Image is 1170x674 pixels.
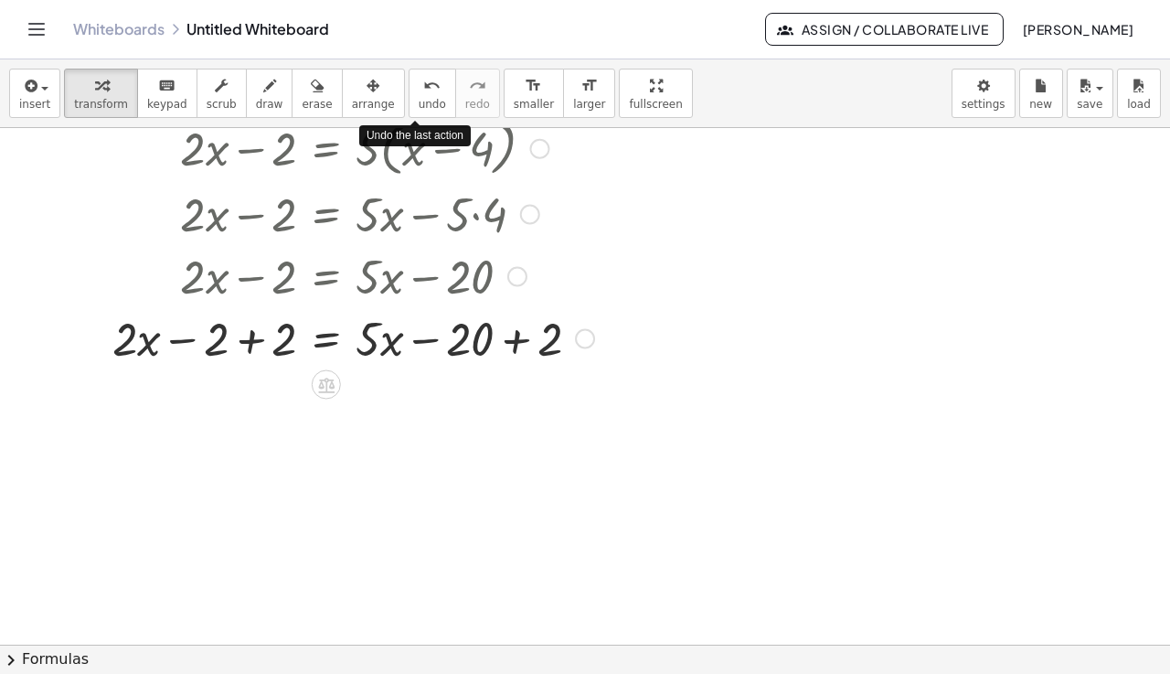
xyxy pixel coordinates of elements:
[73,20,165,38] a: Whiteboards
[423,75,441,97] i: undo
[302,98,332,111] span: erase
[469,75,486,97] i: redo
[19,98,50,111] span: insert
[359,125,471,146] div: Undo the last action
[1117,69,1161,118] button: load
[1019,69,1063,118] button: new
[352,98,395,111] span: arrange
[1029,98,1052,111] span: new
[22,15,51,44] button: Toggle navigation
[514,98,554,111] span: smaller
[1127,98,1151,111] span: load
[147,98,187,111] span: keypad
[207,98,237,111] span: scrub
[563,69,615,118] button: format_sizelarger
[342,69,405,118] button: arrange
[1077,98,1102,111] span: save
[256,98,283,111] span: draw
[525,75,542,97] i: format_size
[465,98,490,111] span: redo
[312,370,341,400] div: Apply the same math to both sides of the equation
[158,75,175,97] i: keyboard
[409,69,456,118] button: undoundo
[580,75,598,97] i: format_size
[419,98,446,111] span: undo
[952,69,1016,118] button: settings
[573,98,605,111] span: larger
[504,69,564,118] button: format_sizesmaller
[197,69,247,118] button: scrub
[9,69,60,118] button: insert
[74,98,128,111] span: transform
[64,69,138,118] button: transform
[629,98,682,111] span: fullscreen
[962,98,1005,111] span: settings
[1067,69,1113,118] button: save
[1022,21,1133,37] span: [PERSON_NAME]
[455,69,500,118] button: redoredo
[781,21,988,37] span: Assign / Collaborate Live
[292,69,342,118] button: erase
[246,69,293,118] button: draw
[1007,13,1148,46] button: [PERSON_NAME]
[137,69,197,118] button: keyboardkeypad
[765,13,1004,46] button: Assign / Collaborate Live
[619,69,692,118] button: fullscreen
